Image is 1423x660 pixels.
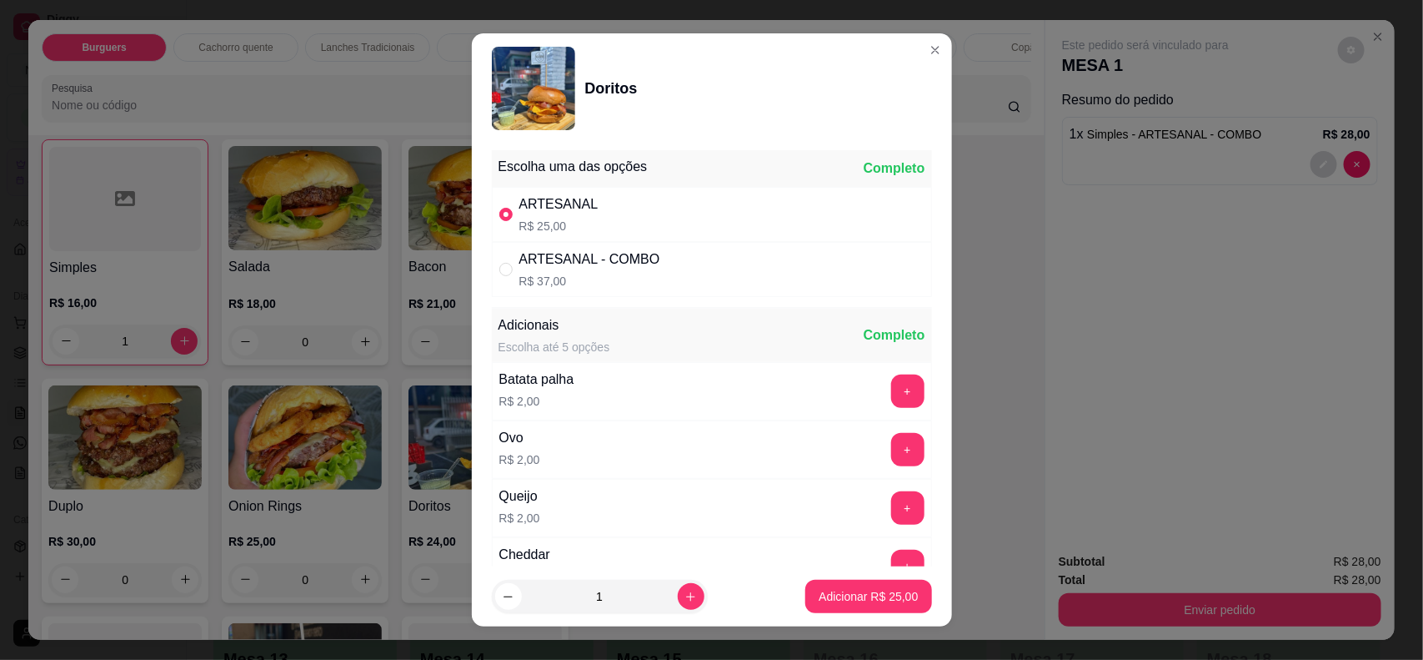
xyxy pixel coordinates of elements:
[519,194,599,214] div: ARTESANAL
[891,550,924,583] button: add
[805,580,931,613] button: Adicionar R$ 25,00
[499,315,610,335] div: Adicionais
[499,393,574,410] p: R$ 2,00
[499,451,540,468] p: R$ 2,00
[495,583,522,610] button: decrease-product-quantity
[499,428,540,448] div: Ovo
[499,510,540,526] p: R$ 2,00
[585,77,638,100] div: Doritos
[922,37,949,63] button: Close
[891,433,924,466] button: add
[499,370,574,390] div: Batata palha
[519,249,660,270] div: ARTESANAL - COMBO
[499,486,540,506] div: Queijo
[519,218,599,234] p: R$ 25,00
[864,159,925,179] div: Completo
[519,273,660,290] p: R$ 37,00
[499,157,648,177] div: Escolha uma das opções
[499,339,610,355] div: Escolha até 5 opções
[819,588,918,605] p: Adicionar R$ 25,00
[492,47,575,130] img: product-image
[864,325,925,345] div: Completo
[678,583,704,610] button: increase-product-quantity
[499,545,550,565] div: Cheddar
[891,375,924,408] button: add
[891,491,924,525] button: add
